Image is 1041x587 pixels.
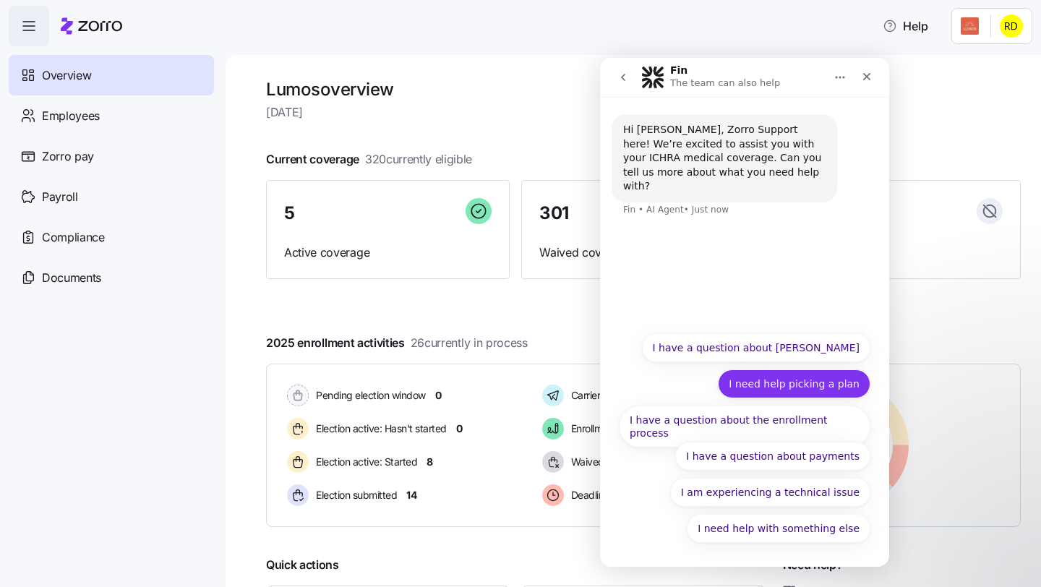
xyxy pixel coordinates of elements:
span: Documents [42,269,101,287]
span: Election active: Started [312,455,417,469]
span: Zorro pay [42,147,94,166]
span: Pending election window [312,388,426,403]
span: 320 currently eligible [365,150,472,168]
a: Payroll [9,176,214,217]
a: Compliance [9,217,214,257]
span: 14 [406,488,416,502]
span: 0 [456,421,463,436]
button: Help [871,12,940,40]
span: Current coverage [266,150,472,168]
span: Overview [42,67,91,85]
span: Enrollment confirmed [567,421,664,436]
a: Documents [9,257,214,298]
span: Payroll [42,188,78,206]
h1: Lumos overview [266,78,1021,100]
span: Quick actions [266,556,339,574]
span: 301 [539,205,569,222]
span: Deadline passed [567,488,645,502]
span: Election active: Hasn't started [312,421,447,436]
span: 5 [284,205,295,222]
span: Employees [42,107,100,125]
span: Active coverage [284,244,492,262]
img: 36904a2d7fbca397066e0f10caefeab4 [1000,14,1023,38]
iframe: Intercom live chat [600,58,889,567]
a: Overview [9,55,214,95]
span: Compliance [42,228,105,247]
span: Help [883,17,928,35]
a: Zorro pay [9,136,214,176]
a: Employees [9,95,214,136]
span: 8 [427,455,433,469]
span: [DATE] [266,103,1021,121]
span: Coverage ended [795,244,1003,262]
img: Employer logo [961,17,979,35]
span: 0 [435,388,442,403]
span: Carrier application sent [567,388,672,403]
span: Waived election [567,455,641,469]
span: 26 currently in process [411,334,528,352]
span: Waived coverage [539,244,747,262]
span: 2025 enrollment activities [266,334,528,352]
span: Election submitted [312,488,397,502]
